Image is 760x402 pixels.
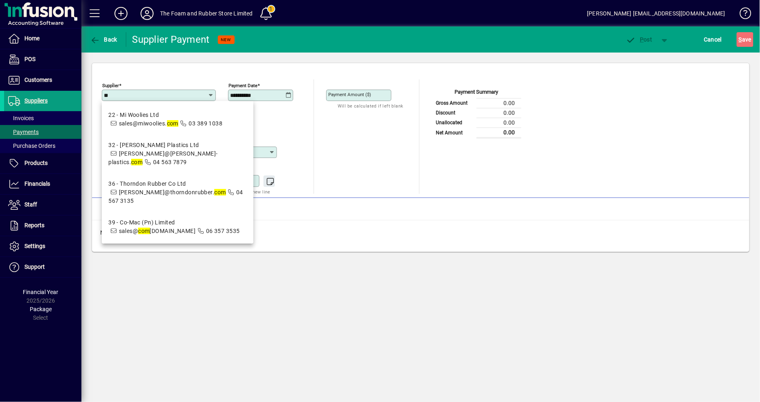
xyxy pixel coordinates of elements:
a: Products [4,153,81,174]
span: Payments [8,129,39,135]
mat-option: 47 - Magnum Filters Ltd [102,242,253,272]
mat-hint: Will be calculated if left blank [338,101,403,110]
span: 04 563 7879 [153,159,187,165]
div: 36 - Thorndon Rubber Co Ltd [108,180,247,188]
a: Payments [4,125,81,139]
a: Settings [4,236,81,257]
span: Home [24,35,40,42]
button: Cancel [702,32,724,47]
span: Staff [24,201,37,208]
mat-label: Payment Date [228,83,257,88]
span: Financial Year [23,289,59,295]
span: Support [24,264,45,270]
td: 0.00 [477,98,521,108]
span: Customers [24,77,52,83]
span: Cancel [704,33,722,46]
span: ave [739,33,751,46]
button: Back [88,32,119,47]
span: S [739,36,742,43]
button: Profile [134,6,160,21]
span: Settings [24,243,45,249]
span: sales@ [DOMAIN_NAME] [119,228,196,234]
td: 0.00 [477,127,521,138]
span: Suppliers [24,97,48,104]
mat-option: 22 - Mi Woolies Ltd [102,104,253,134]
div: Supplier Payment [132,33,210,46]
span: NEW [221,37,231,42]
td: 0.00 [477,108,521,118]
app-page-summary-card: Payment Summary [432,79,521,138]
div: 39 - Co-Mac (Pn) Limited [108,218,239,227]
span: Products [24,160,48,166]
button: Add [108,6,134,21]
a: Reports [4,215,81,236]
a: Customers [4,70,81,90]
span: Financials [24,180,50,187]
div: Payment Summary [432,88,521,98]
span: 06 357 3535 [206,228,240,234]
td: Gross Amount [432,98,477,108]
td: 0.00 [477,118,521,127]
div: [PERSON_NAME] [EMAIL_ADDRESS][DOMAIN_NAME] [587,7,725,20]
a: Home [4,29,81,49]
mat-option: 36 - Thorndon Rubber Co Ltd [102,173,253,212]
div: 32 - [PERSON_NAME] Plastics Ltd [108,141,247,149]
span: POS [24,56,35,62]
em: com [214,189,226,196]
td: Discount [432,108,477,118]
span: [PERSON_NAME]@thorndonrubber. [119,189,226,196]
mat-label: Supplier [102,83,119,88]
span: Invoices [8,115,34,121]
span: Back [90,36,117,43]
span: 03 389 1038 [189,120,222,127]
span: P [640,36,644,43]
app-page-header-button: Back [81,32,126,47]
button: Post [622,32,657,47]
em: com [167,120,178,127]
em: com [138,228,149,234]
span: Purchase Orders [8,143,55,149]
a: Invoices [4,111,81,125]
div: No outstanding invoices/adjustments found [92,220,749,245]
span: sales@miwoolies. [119,120,178,127]
div: 22 - Mi Woolies Ltd [108,111,222,119]
em: com [131,159,143,165]
a: Knowledge Base [734,2,750,28]
a: Financials [4,174,81,194]
mat-option: 39 - Co-Mac (Pn) Limited [102,212,253,242]
td: Net Amount [432,127,477,138]
a: POS [4,49,81,70]
div: The Foam and Rubber Store Limited [160,7,253,20]
span: ost [626,36,652,43]
a: Purchase Orders [4,139,81,153]
mat-label: Payment Amount ($) [328,92,371,97]
span: Package [30,306,52,312]
button: Save [737,32,753,47]
a: Support [4,257,81,277]
span: [PERSON_NAME]@[PERSON_NAME]-plastics. [108,150,218,165]
span: Reports [24,222,44,228]
a: Staff [4,195,81,215]
td: Unallocated [432,118,477,127]
mat-option: 32 - Calvert Plastics Ltd [102,134,253,173]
